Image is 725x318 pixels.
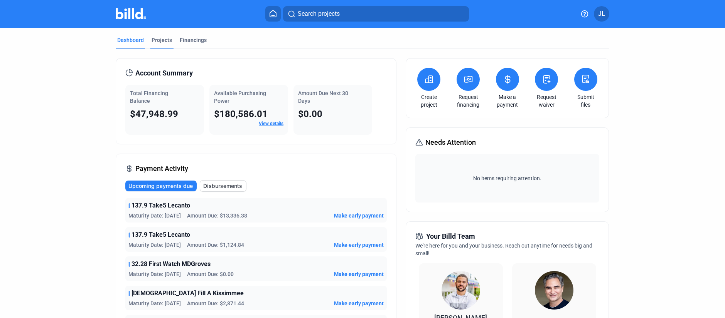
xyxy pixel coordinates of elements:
span: 137.9 Take5 Lecanto [132,230,190,239]
img: Relationship Manager [442,271,480,310]
span: Search projects [298,9,340,18]
span: $0.00 [298,109,322,119]
button: Search projects [283,6,469,22]
div: Dashboard [117,36,144,44]
span: Amount Due Next 30 Days [298,90,348,104]
button: Make early payment [334,212,384,219]
button: Disbursements [200,180,246,192]
button: Make early payment [334,241,384,249]
span: Amount Due: $1,124.84 [187,241,244,249]
span: Amount Due: $0.00 [187,270,234,278]
a: Request financing [455,93,482,109]
div: Projects [152,36,172,44]
span: $47,948.99 [130,109,178,119]
a: Create project [415,93,442,109]
span: Maturity Date: [DATE] [128,212,181,219]
button: Make early payment [334,270,384,278]
a: Make a payment [494,93,521,109]
span: Amount Due: $2,871.44 [187,300,244,307]
button: Upcoming payments due [125,181,197,191]
span: Maturity Date: [DATE] [128,300,181,307]
span: Upcoming payments due [128,182,193,190]
span: Available Purchasing Power [214,90,266,104]
span: JL [598,9,605,18]
img: Billd Company Logo [116,8,146,19]
span: Payment Activity [135,163,188,174]
a: Request waiver [533,93,560,109]
span: Account Summary [135,68,193,79]
a: View details [259,121,283,126]
span: Needs Attention [425,137,476,148]
button: JL [594,6,609,22]
span: Your Billd Team [426,231,475,242]
span: [DEMOGRAPHIC_DATA] Fill A Kissimmee [132,289,244,298]
span: Amount Due: $13,336.38 [187,212,247,219]
span: No items requiring attention. [418,174,596,182]
div: Financings [180,36,207,44]
span: Maturity Date: [DATE] [128,270,181,278]
span: Disbursements [203,182,242,190]
span: 137.9 Take5 Lecanto [132,201,190,210]
span: $180,586.01 [214,109,268,119]
a: Submit files [572,93,599,109]
span: We're here for you and your business. Reach out anytime for needs big and small! [415,243,592,256]
span: Total Financing Balance [130,90,168,104]
button: Make early payment [334,300,384,307]
span: Maturity Date: [DATE] [128,241,181,249]
img: Territory Manager [535,271,573,310]
span: 32.28 First Watch MDGroves [132,259,211,269]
